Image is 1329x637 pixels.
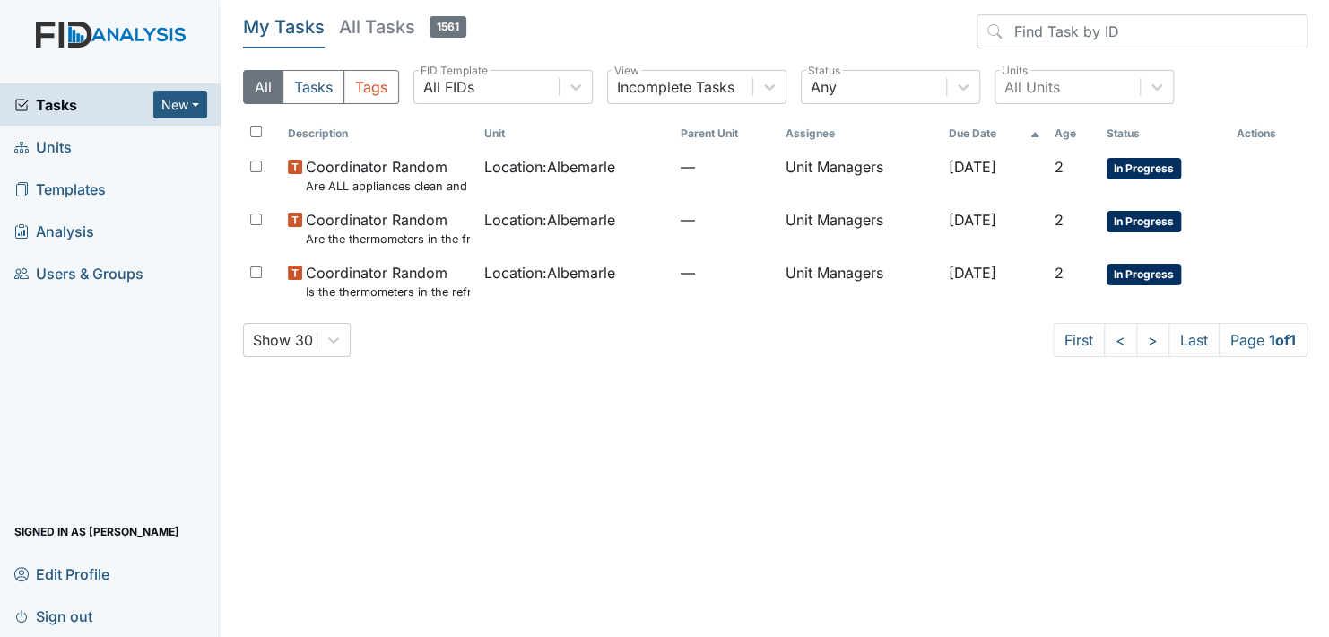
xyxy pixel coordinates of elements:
td: Unit Managers [777,149,941,202]
h5: My Tasks [243,14,325,39]
span: 2 [1055,158,1064,176]
small: Is the thermometers in the refrigerator reading between 34 degrees and 40 degrees? [306,284,470,301]
button: Tags [343,70,399,104]
span: Analysis [14,217,94,245]
div: Incomplete Tasks [617,76,734,98]
span: In Progress [1107,158,1181,179]
div: Any [811,76,837,98]
span: — [681,156,771,178]
span: Sign out [14,602,92,630]
nav: task-pagination [1053,323,1307,357]
td: Unit Managers [777,255,941,308]
th: Toggle SortBy [1099,118,1229,149]
h5: All Tasks [339,14,466,39]
span: Location : Albemarle [484,156,615,178]
th: Actions [1229,118,1307,149]
a: Last [1168,323,1220,357]
small: Are ALL appliances clean and working properly? [306,178,470,195]
span: Users & Groups [14,259,143,287]
span: In Progress [1107,264,1181,285]
span: 2 [1055,211,1064,229]
button: Tasks [282,70,344,104]
span: Units [14,133,72,161]
span: Location : Albemarle [484,262,615,284]
div: All Units [1004,76,1060,98]
span: — [681,262,771,284]
button: New [153,91,207,118]
a: > [1136,323,1169,357]
th: Toggle SortBy [673,118,778,149]
a: First [1053,323,1105,357]
th: Toggle SortBy [477,118,673,149]
th: Toggle SortBy [281,118,477,149]
div: Show 30 [253,329,313,351]
span: [DATE] [949,264,996,282]
span: Location : Albemarle [484,209,615,231]
th: Toggle SortBy [942,118,1047,149]
span: [DATE] [949,158,996,176]
span: [DATE] [949,211,996,229]
span: 2 [1055,264,1064,282]
th: Assignee [777,118,941,149]
span: Coordinator Random Are the thermometers in the freezer reading between 0 degrees and 10 degrees? [306,209,470,248]
th: Toggle SortBy [1047,118,1099,149]
strong: 1 of 1 [1269,331,1296,349]
div: All FIDs [423,76,474,98]
span: Coordinator Random Is the thermometers in the refrigerator reading between 34 degrees and 40 degr... [306,262,470,301]
span: In Progress [1107,211,1181,232]
span: Page [1219,323,1307,357]
a: < [1104,323,1137,357]
span: Edit Profile [14,560,109,588]
span: 1561 [430,16,466,38]
td: Unit Managers [777,202,941,255]
div: Type filter [243,70,399,104]
button: All [243,70,283,104]
span: — [681,209,771,231]
span: Signed in as [PERSON_NAME] [14,518,179,545]
input: Find Task by ID [977,14,1307,48]
input: Toggle All Rows Selected [250,126,262,137]
small: Are the thermometers in the freezer reading between 0 degrees and 10 degrees? [306,231,470,248]
span: Coordinator Random Are ALL appliances clean and working properly? [306,156,470,195]
a: Tasks [14,94,153,116]
span: Templates [14,175,106,203]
